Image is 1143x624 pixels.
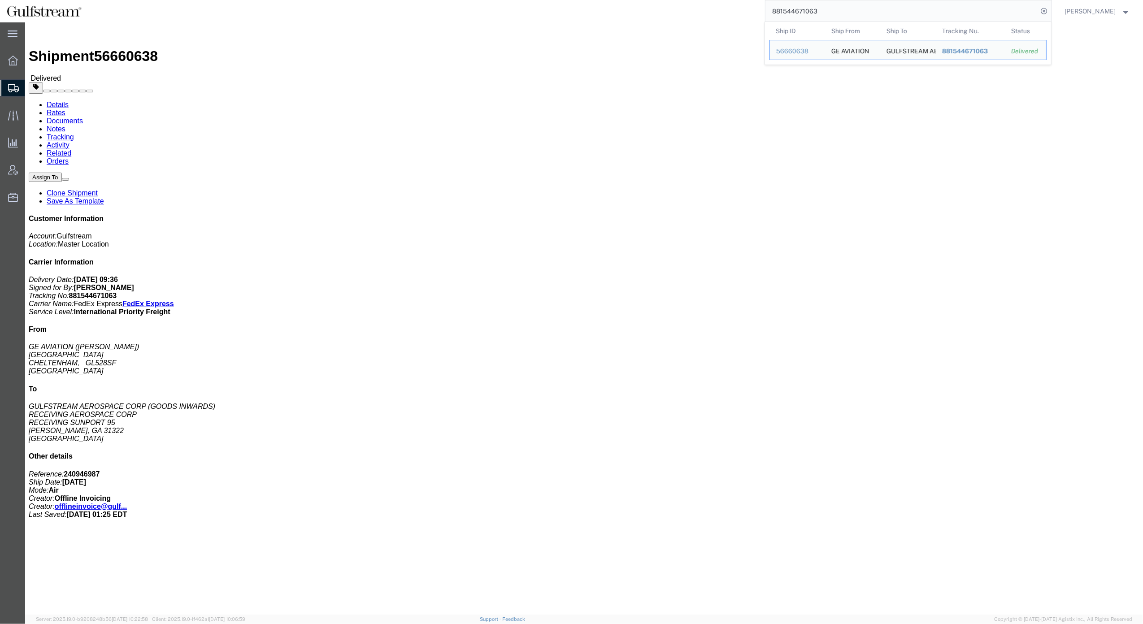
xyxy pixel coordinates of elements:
[25,22,1143,615] iframe: FS Legacy Container
[480,616,502,622] a: Support
[502,616,525,622] a: Feedback
[769,22,825,40] th: Ship ID
[36,616,148,622] span: Server: 2025.19.0-b9208248b56
[6,4,82,18] img: logo
[887,40,930,60] div: GULFSTREAM AEROSPACE CORP
[776,47,819,56] div: 56660638
[880,22,936,40] th: Ship To
[1011,47,1040,56] div: Delivered
[765,0,1038,22] input: Search for shipment number, reference number
[1065,6,1131,17] button: [PERSON_NAME]
[1065,6,1116,16] span: Carrie Black
[831,40,869,60] div: GE AVIATION
[209,616,245,622] span: [DATE] 10:06:59
[942,47,999,56] div: 881544671063
[825,22,880,40] th: Ship From
[942,48,987,55] span: 881544671063
[994,615,1132,623] span: Copyright © [DATE]-[DATE] Agistix Inc., All Rights Reserved
[152,616,245,622] span: Client: 2025.19.0-1f462a1
[112,616,148,622] span: [DATE] 10:22:58
[1005,22,1047,40] th: Status
[769,22,1051,65] table: Search Results
[935,22,1005,40] th: Tracking Nu.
